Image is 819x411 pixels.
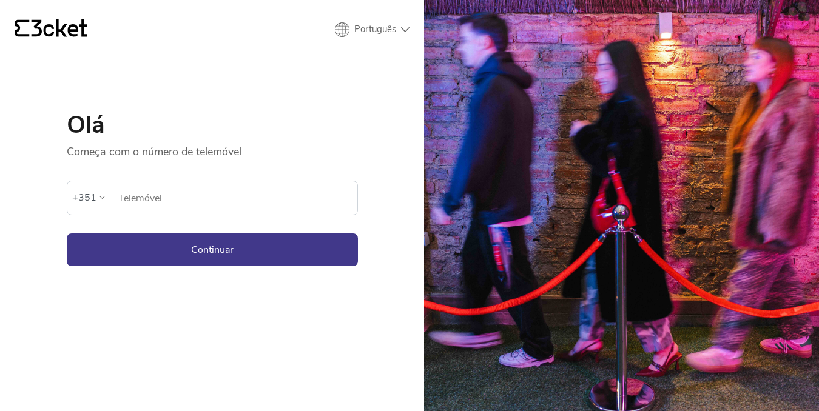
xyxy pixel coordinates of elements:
[67,137,358,159] p: Começa com o número de telemóvel
[15,19,87,40] a: {' '}
[15,20,29,37] g: {' '}
[67,233,358,266] button: Continuar
[110,181,357,215] label: Telemóvel
[72,189,96,207] div: +351
[118,181,357,215] input: Telemóvel
[67,113,358,137] h1: Olá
